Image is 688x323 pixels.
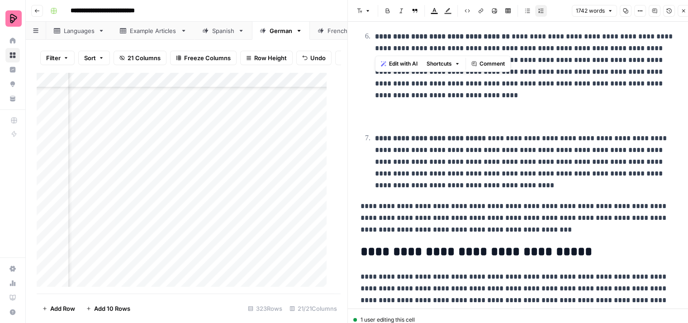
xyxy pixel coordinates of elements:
[5,261,20,276] a: Settings
[427,60,452,68] span: Shortcuts
[46,22,112,40] a: Languages
[576,7,605,15] span: 1742 words
[212,26,234,35] div: Spanish
[114,51,166,65] button: 21 Columns
[5,10,22,27] img: Preply Logo
[327,26,348,35] div: French
[40,51,75,65] button: Filter
[254,53,287,62] span: Row Height
[5,77,20,91] a: Opportunities
[195,22,252,40] a: Spanish
[128,53,161,62] span: 21 Columns
[5,33,20,48] a: Home
[5,305,20,319] button: Help + Support
[377,58,421,70] button: Edit with AI
[5,276,20,290] a: Usage
[270,26,292,35] div: German
[84,53,96,62] span: Sort
[310,22,365,40] a: French
[130,26,177,35] div: Example Articles
[184,53,231,62] span: Freeze Columns
[286,301,341,316] div: 21/21 Columns
[310,53,326,62] span: Undo
[5,290,20,305] a: Learning Hub
[389,60,418,68] span: Edit with AI
[94,304,130,313] span: Add 10 Rows
[5,7,20,30] button: Workspace: Preply
[64,26,95,35] div: Languages
[479,60,505,68] span: Comment
[296,51,332,65] button: Undo
[5,91,20,106] a: Your Data
[50,304,75,313] span: Add Row
[240,51,293,65] button: Row Height
[5,48,20,62] a: Browse
[81,301,136,316] button: Add 10 Rows
[46,53,61,62] span: Filter
[112,22,195,40] a: Example Articles
[244,301,286,316] div: 323 Rows
[78,51,110,65] button: Sort
[252,22,310,40] a: German
[572,5,617,17] button: 1742 words
[423,58,464,70] button: Shortcuts
[37,301,81,316] button: Add Row
[468,58,508,70] button: Comment
[5,62,20,77] a: Insights
[170,51,237,65] button: Freeze Columns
